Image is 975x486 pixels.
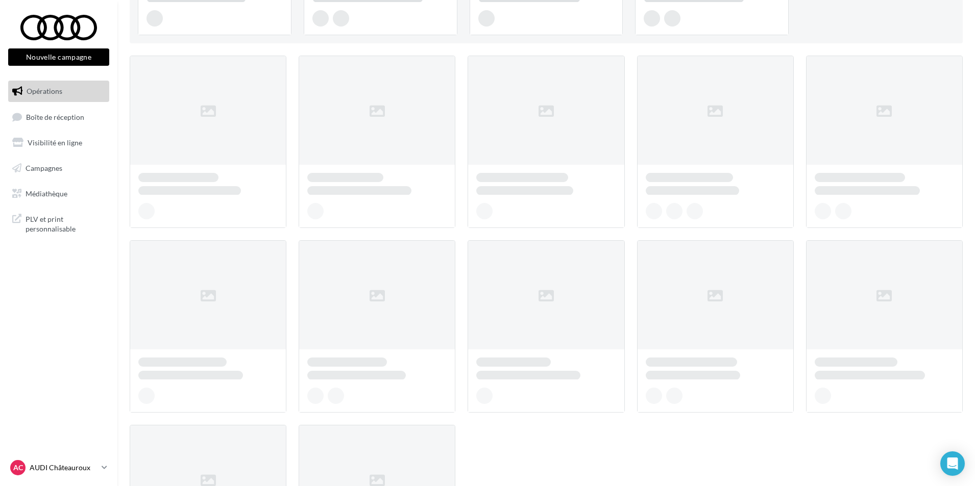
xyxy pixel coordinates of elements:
a: Campagnes [6,158,111,179]
a: Visibilité en ligne [6,132,111,154]
span: AC [13,463,23,473]
a: AC AUDI Châteauroux [8,458,109,477]
a: Boîte de réception [6,106,111,128]
a: Opérations [6,81,111,102]
p: AUDI Châteauroux [30,463,97,473]
span: Médiathèque [26,189,67,197]
span: Opérations [27,87,62,95]
span: Boîte de réception [26,112,84,121]
a: Médiathèque [6,183,111,204]
a: PLV et print personnalisable [6,208,111,238]
div: Open Intercom Messenger [940,451,965,476]
span: Campagnes [26,164,62,172]
span: PLV et print personnalisable [26,212,105,234]
button: Nouvelle campagne [8,48,109,66]
span: Visibilité en ligne [28,138,82,147]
